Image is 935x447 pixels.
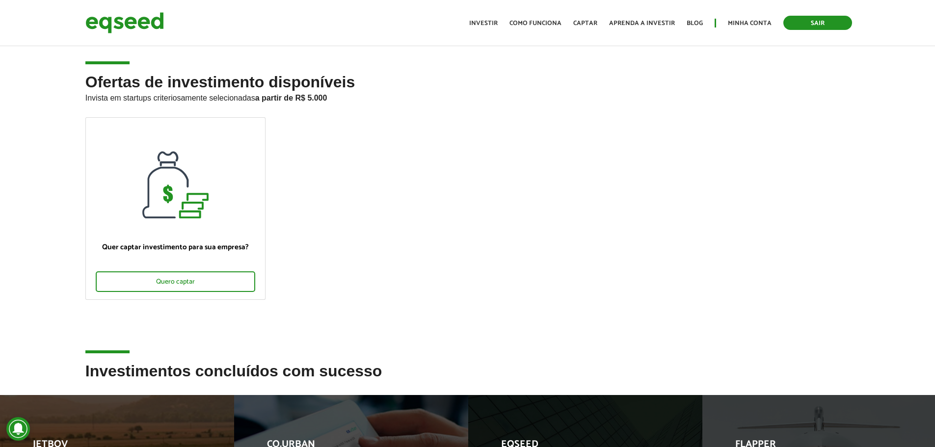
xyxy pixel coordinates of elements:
div: Quero captar [96,271,255,292]
h2: Ofertas de investimento disponíveis [85,74,850,117]
a: Quer captar investimento para sua empresa? Quero captar [85,117,266,300]
img: EqSeed [85,10,164,36]
a: Minha conta [728,20,772,26]
a: Blog [687,20,703,26]
h2: Investimentos concluídos com sucesso [85,363,850,394]
a: Investir [469,20,498,26]
strong: a partir de R$ 5.000 [255,94,327,102]
a: Aprenda a investir [609,20,675,26]
a: Captar [573,20,597,26]
p: Invista em startups criteriosamente selecionadas [85,91,850,103]
p: Quer captar investimento para sua empresa? [96,243,255,252]
a: Sair [783,16,852,30]
a: Como funciona [509,20,561,26]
